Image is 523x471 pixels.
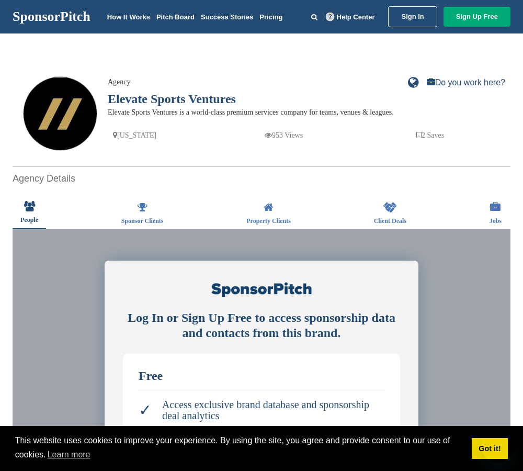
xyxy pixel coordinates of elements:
a: Success Stories [201,13,253,21]
a: Sign In [388,6,437,27]
span: Property Clients [246,218,291,224]
a: Pricing [259,13,282,21]
p: [US_STATE] [113,129,156,142]
p: 953 Views [265,129,303,142]
a: dismiss cookie message [472,438,508,459]
div: Free [139,369,384,382]
h2: Agency Details [13,172,510,186]
a: Sign Up Free [444,7,510,27]
span: Client Deals [374,218,406,224]
a: Help Center [324,11,377,23]
iframe: Button to launch messaging window [481,429,515,463]
a: Do you work here? [427,78,505,87]
div: Elevate Sports Ventures is a world-class premium services company for teams, venues & leagues. [108,107,474,118]
span: ✓ [139,405,152,416]
span: Jobs [490,218,502,224]
li: Access exclusive brand database and sponsorship deal analytics [139,394,384,427]
div: Agency [108,76,474,88]
span: People [20,217,38,223]
p: 2 Saves [416,129,444,142]
span: Sponsor Clients [121,218,164,224]
div: Log In or Sign Up Free to access sponsorship data and contacts from this brand. [123,310,400,341]
a: learn more about cookies [46,447,92,463]
img: Sponsorpitch & Elevate Sports Ventures [24,77,97,151]
a: SponsorPitch [13,10,90,24]
a: Elevate Sports Ventures [108,92,236,106]
span: This website uses cookies to improve your experience. By using the site, you agree and provide co... [15,434,463,463]
a: How It Works [107,13,150,21]
a: Pitch Board [156,13,195,21]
